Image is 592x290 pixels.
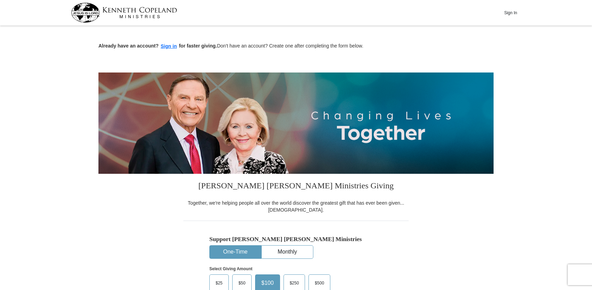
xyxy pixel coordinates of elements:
h5: Support [PERSON_NAME] [PERSON_NAME] Ministries [209,236,383,243]
span: $25 [212,278,226,288]
button: One-Time [210,246,261,258]
span: $50 [235,278,249,288]
h3: [PERSON_NAME] [PERSON_NAME] Ministries Giving [183,174,409,199]
span: $500 [311,278,328,288]
button: Sign in [159,42,179,50]
p: Don't have an account? Create one after completing the form below. [98,42,494,50]
button: Sign In [500,7,521,18]
img: kcm-header-logo.svg [71,3,177,23]
span: $100 [258,278,277,288]
span: $250 [286,278,303,288]
strong: Select Giving Amount [209,266,252,271]
strong: Already have an account? for faster giving. [98,43,217,49]
div: Together, we're helping people all over the world discover the greatest gift that has ever been g... [183,199,409,213]
button: Monthly [262,246,313,258]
